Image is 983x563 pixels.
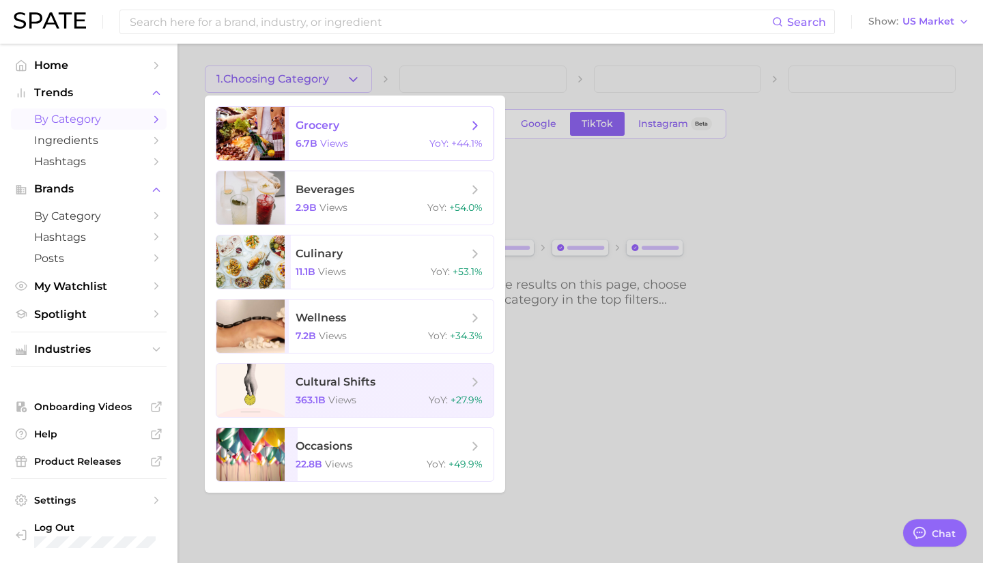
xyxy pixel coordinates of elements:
[427,458,446,470] span: YoY :
[296,330,316,342] span: 7.2b
[296,311,346,324] span: wellness
[429,137,448,149] span: YoY :
[34,521,182,534] span: Log Out
[205,96,505,493] ul: 1.Choosing Category
[787,16,826,29] span: Search
[319,201,347,214] span: views
[318,265,346,278] span: views
[449,201,483,214] span: +54.0%
[296,394,326,406] span: 363.1b
[448,458,483,470] span: +49.9%
[11,55,167,76] a: Home
[11,517,167,552] a: Log out. Currently logged in with e-mail nuria@godwinretailgroup.com.
[11,304,167,325] a: Spotlight
[11,83,167,103] button: Trends
[296,439,352,452] span: occasions
[11,151,167,172] a: Hashtags
[328,394,356,406] span: views
[296,201,317,214] span: 2.9b
[902,18,954,25] span: US Market
[34,113,143,126] span: by Category
[11,130,167,151] a: Ingredients
[428,330,447,342] span: YoY :
[450,330,483,342] span: +34.3%
[11,205,167,227] a: by Category
[865,13,973,31] button: ShowUS Market
[451,394,483,406] span: +27.9%
[34,308,143,321] span: Spotlight
[296,183,354,196] span: beverages
[11,109,167,130] a: by Category
[11,451,167,472] a: Product Releases
[14,12,86,29] img: SPATE
[34,252,143,265] span: Posts
[296,247,343,260] span: culinary
[34,134,143,147] span: Ingredients
[325,458,353,470] span: views
[34,183,143,195] span: Brands
[11,396,167,417] a: Onboarding Videos
[296,265,315,278] span: 11.1b
[296,137,317,149] span: 6.7b
[427,201,446,214] span: YoY :
[34,455,143,467] span: Product Releases
[34,494,143,506] span: Settings
[34,87,143,99] span: Trends
[11,339,167,360] button: Industries
[868,18,898,25] span: Show
[11,424,167,444] a: Help
[11,179,167,199] button: Brands
[11,490,167,510] a: Settings
[34,343,143,356] span: Industries
[11,248,167,269] a: Posts
[296,119,339,132] span: grocery
[128,10,772,33] input: Search here for a brand, industry, or ingredient
[319,330,347,342] span: views
[11,227,167,248] a: Hashtags
[320,137,348,149] span: views
[296,375,375,388] span: cultural shifts
[453,265,483,278] span: +53.1%
[34,59,143,72] span: Home
[34,210,143,222] span: by Category
[34,155,143,168] span: Hashtags
[429,394,448,406] span: YoY :
[34,280,143,293] span: My Watchlist
[11,276,167,297] a: My Watchlist
[34,231,143,244] span: Hashtags
[34,401,143,413] span: Onboarding Videos
[431,265,450,278] span: YoY :
[34,428,143,440] span: Help
[451,137,483,149] span: +44.1%
[296,458,322,470] span: 22.8b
